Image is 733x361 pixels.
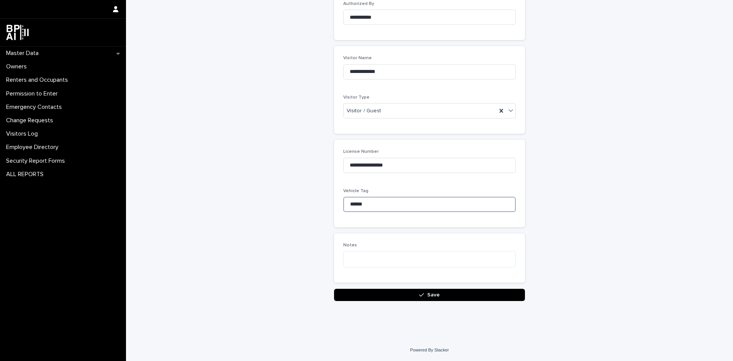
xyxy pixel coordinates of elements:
[343,243,357,248] span: Notes
[3,157,71,165] p: Security Report Forms
[3,90,64,97] p: Permission to Enter
[3,171,50,178] p: ALL REPORTS
[343,149,379,154] span: License Number
[3,63,33,70] p: Owners
[3,76,74,84] p: Renters and Occupants
[343,95,370,100] span: Visitor Type
[343,189,368,193] span: Vehicle Tag
[334,289,525,301] button: Save
[427,292,440,298] span: Save
[3,117,59,124] p: Change Requests
[3,130,44,138] p: Visitors Log
[3,104,68,111] p: Emergency Contacts
[343,56,372,60] span: Visitor Name
[347,107,381,115] span: Visitor / Guest
[410,348,449,352] a: Powered By Stacker
[3,50,45,57] p: Master Data
[6,25,29,40] img: dwgmcNfxSF6WIOOXiGgu
[343,2,374,6] span: Authorized By
[3,144,65,151] p: Employee Directory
